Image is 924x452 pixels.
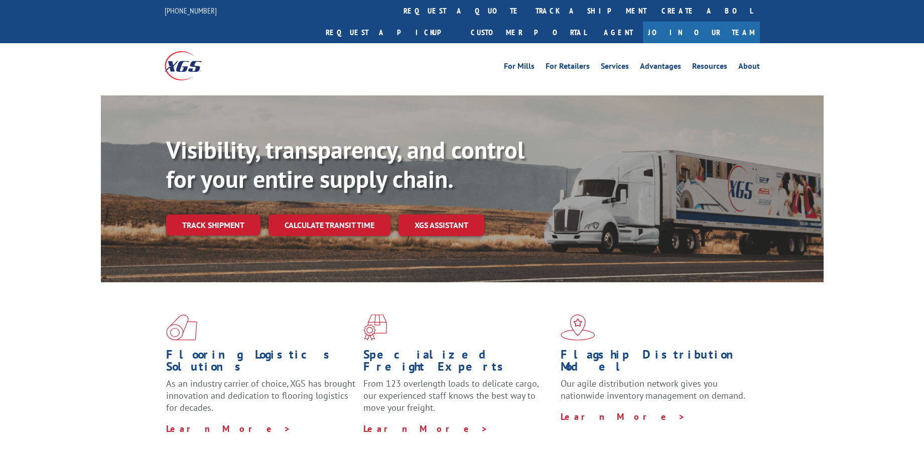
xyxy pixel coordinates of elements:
[166,214,260,236] a: Track shipment
[643,22,760,43] a: Join Our Team
[166,378,355,413] span: As an industry carrier of choice, XGS has brought innovation and dedication to flooring logistics...
[318,22,463,43] a: Request a pickup
[363,349,553,378] h1: Specialized Freight Experts
[546,62,590,73] a: For Retailers
[561,314,595,341] img: xgs-icon-flagship-distribution-model-red
[166,349,356,378] h1: Flooring Logistics Solutions
[504,62,535,73] a: For Mills
[640,62,681,73] a: Advantages
[561,411,686,422] a: Learn More >
[561,349,750,378] h1: Flagship Distribution Model
[363,314,387,341] img: xgs-icon-focused-on-flooring-red
[166,423,291,434] a: Learn More >
[165,6,217,16] a: [PHONE_NUMBER]
[738,62,760,73] a: About
[692,62,727,73] a: Resources
[269,214,390,236] a: Calculate transit time
[463,22,594,43] a: Customer Portal
[363,378,553,422] p: From 123 overlength loads to delicate cargo, our experienced staff knows the best way to move you...
[166,134,524,194] b: Visibility, transparency, and control for your entire supply chain.
[363,423,488,434] a: Learn More >
[166,314,197,341] img: xgs-icon-total-supply-chain-intelligence-red
[399,214,484,236] a: XGS ASSISTANT
[601,62,629,73] a: Services
[561,378,745,401] span: Our agile distribution network gives you nationwide inventory management on demand.
[594,22,643,43] a: Agent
